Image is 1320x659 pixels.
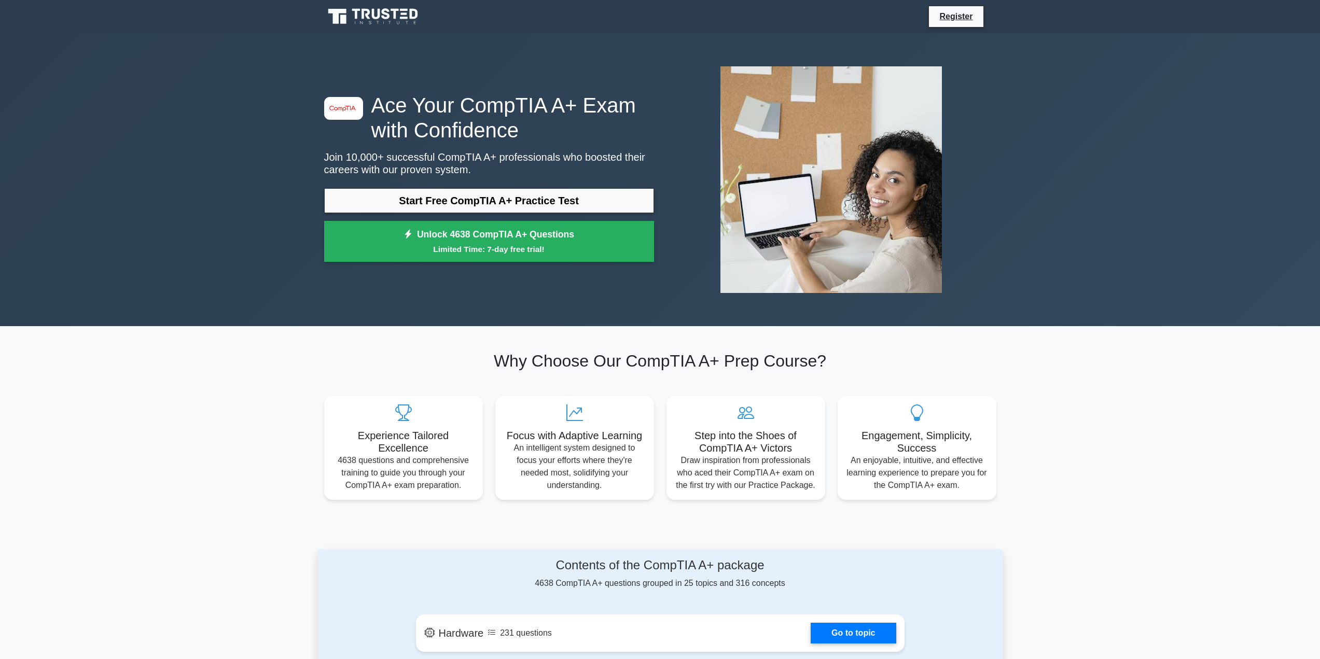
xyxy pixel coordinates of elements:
[324,151,654,176] p: Join 10,000+ successful CompTIA A+ professionals who boosted their careers with our proven system.
[846,429,988,454] h5: Engagement, Simplicity, Success
[324,188,654,213] a: Start Free CompTIA A+ Practice Test
[324,221,654,262] a: Unlock 4638 CompTIA A+ QuestionsLimited Time: 7-day free trial!
[324,93,654,143] h1: Ace Your CompTIA A+ Exam with Confidence
[675,454,817,492] p: Draw inspiration from professionals who aced their CompTIA A+ exam on the first try with our Prac...
[416,558,905,590] div: 4638 CompTIA A+ questions grouped in 25 topics and 316 concepts
[324,351,996,371] h2: Why Choose Our CompTIA A+ Prep Course?
[332,429,475,454] h5: Experience Tailored Excellence
[846,454,988,492] p: An enjoyable, intuitive, and effective learning experience to prepare you for the CompTIA A+ exam.
[337,243,641,255] small: Limited Time: 7-day free trial!
[504,429,646,442] h5: Focus with Adaptive Learning
[332,454,475,492] p: 4638 questions and comprehensive training to guide you through your CompTIA A+ exam preparation.
[416,558,905,573] h4: Contents of the CompTIA A+ package
[675,429,817,454] h5: Step into the Shoes of CompTIA A+ Victors
[933,10,979,23] a: Register
[504,442,646,492] p: An intelligent system designed to focus your efforts where they're needed most, solidifying your ...
[811,623,896,643] a: Go to topic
